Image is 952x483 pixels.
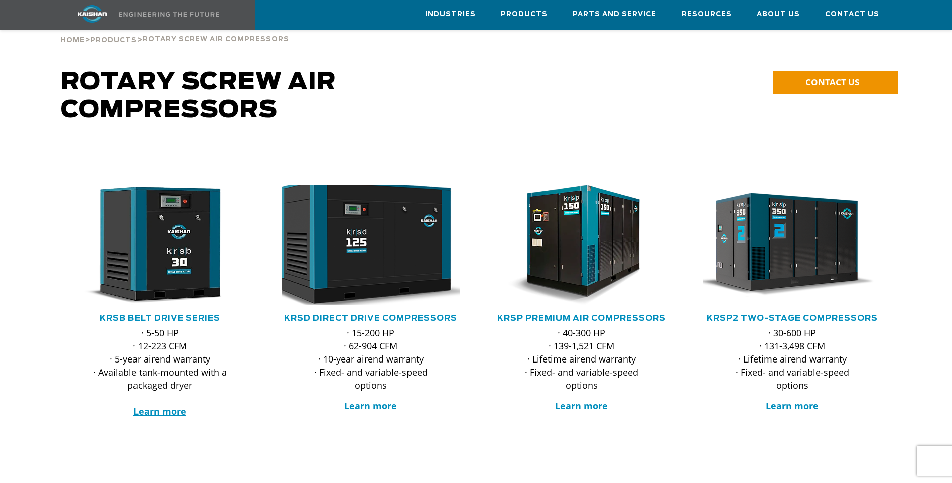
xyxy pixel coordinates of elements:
[55,5,130,23] img: kaishan logo
[344,400,397,412] a: Learn more
[71,185,249,305] div: krsb30
[682,9,732,20] span: Resources
[501,9,548,20] span: Products
[682,1,732,28] a: Resources
[766,400,819,412] a: Learn more
[825,9,879,20] span: Contact Us
[265,179,462,311] img: krsd125
[805,76,859,88] span: CONTACT US
[573,1,656,28] a: Parts and Service
[773,71,898,94] a: CONTACT US
[425,1,476,28] a: Industries
[143,36,289,43] span: Rotary Screw Air Compressors
[284,314,457,322] a: KRSD Direct Drive Compressors
[425,9,476,20] span: Industries
[91,326,229,418] p: · 5-50 HP · 12-223 CFM · 5-year airend warranty · Available tank-mounted with a packaged dryer
[60,35,85,44] a: Home
[696,185,874,305] img: krsp350
[133,405,186,417] a: Learn more
[707,314,878,322] a: KRSP2 Two-Stage Compressors
[723,326,862,392] p: · 30-600 HP · 131-3,498 CFM · Lifetime airend warranty · Fixed- and variable-speed options
[703,185,882,305] div: krsp350
[573,9,656,20] span: Parts and Service
[825,1,879,28] a: Contact Us
[512,326,651,392] p: · 40-300 HP · 139-1,521 CFM · Lifetime airend warranty · Fixed- and variable-speed options
[90,35,137,44] a: Products
[492,185,671,305] div: krsp150
[501,1,548,28] a: Products
[485,185,663,305] img: krsp150
[302,326,440,392] p: · 15-200 HP · 62-904 CFM · 10-year airend warranty · Fixed- and variable-speed options
[63,185,242,305] img: krsb30
[60,37,85,44] span: Home
[282,185,460,305] div: krsd125
[757,1,800,28] a: About Us
[90,37,137,44] span: Products
[100,314,220,322] a: KRSB Belt Drive Series
[119,12,219,17] img: Engineering the future
[757,9,800,20] span: About Us
[61,70,336,123] span: Rotary Screw Air Compressors
[497,314,666,322] a: KRSP Premium Air Compressors
[555,400,608,412] a: Learn more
